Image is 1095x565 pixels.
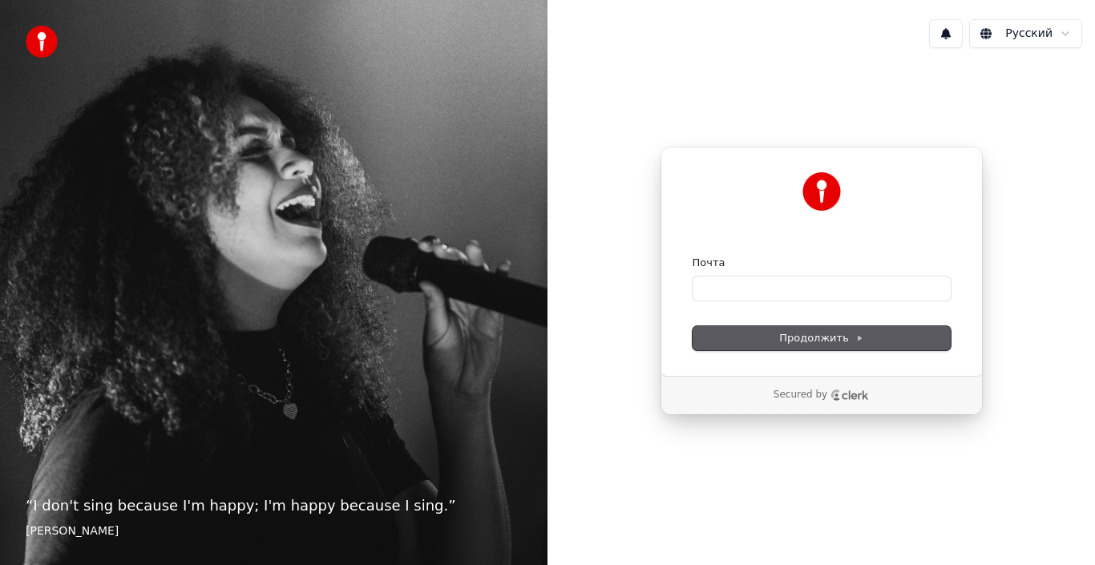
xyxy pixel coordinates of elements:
p: Secured by [774,389,827,402]
span: Продолжить [779,331,863,345]
label: Почта [693,256,725,270]
img: Youka [802,172,841,211]
button: Продолжить [693,326,951,350]
img: youka [26,26,58,58]
footer: [PERSON_NAME] [26,523,522,539]
a: Clerk logo [830,389,869,401]
p: “ I don't sing because I'm happy; I'm happy because I sing. ” [26,494,522,517]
